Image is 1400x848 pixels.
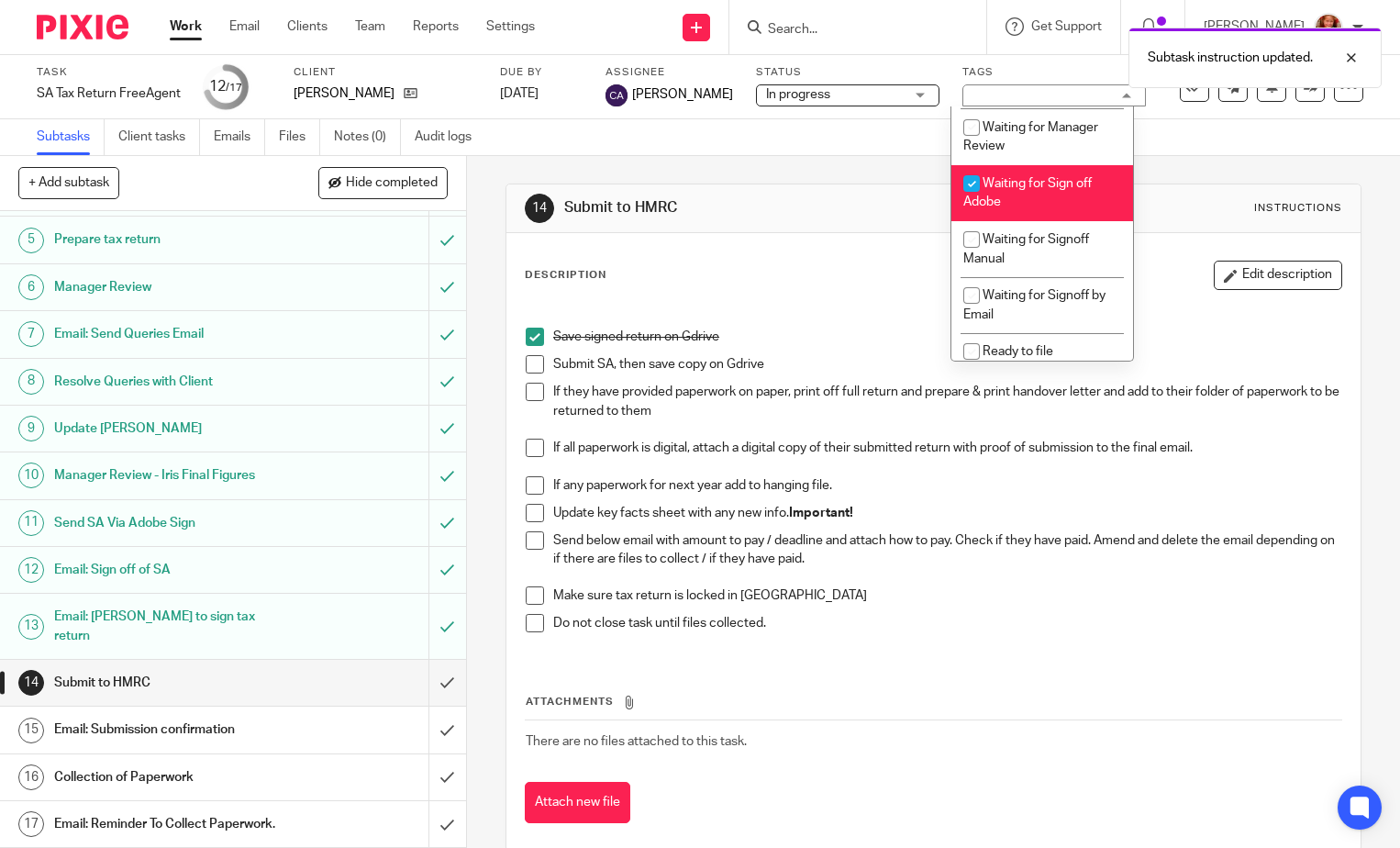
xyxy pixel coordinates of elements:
h1: Collection of Paperwork [54,764,292,791]
a: Client tasks [118,119,200,155]
h1: Send SA Via Adobe Sign [54,509,292,537]
p: If all paperwork is digital, attach a digital copy of their submitted return with proof of submis... [553,439,1341,457]
p: Description [525,268,606,283]
label: Task [37,65,181,80]
span: In progress [766,88,830,101]
div: Instructions [1254,201,1342,216]
div: 5 [18,228,44,253]
span: [DATE] [500,87,539,100]
div: SA Tax Return FreeAgent [37,84,181,103]
span: [PERSON_NAME] [632,85,733,104]
div: 12 [18,557,44,583]
div: 7 [18,321,44,347]
label: Client [294,65,477,80]
img: sallycropped.JPG [1314,13,1343,42]
p: Subtask instruction updated. [1148,49,1313,67]
button: Edit description [1214,261,1342,290]
a: Subtasks [37,119,105,155]
span: Hide completed [346,176,438,191]
a: Clients [287,17,328,36]
h1: Submit to HMRC [564,198,972,218]
span: Waiting for Signoff Manual [963,233,1089,265]
h1: Manager Review [54,273,292,301]
p: Make sure tax return is locked in [GEOGRAPHIC_DATA] [553,586,1341,605]
strong: Important! [789,507,853,519]
div: 12 [209,76,242,97]
div: 6 [18,274,44,300]
h1: Update [PERSON_NAME] [54,415,292,442]
a: Team [355,17,385,36]
label: Due by [500,65,583,80]
span: Waiting for Sign off Adobe [963,177,1092,209]
label: Assignee [606,65,733,80]
a: Files [279,119,320,155]
a: Email [229,17,260,36]
div: 10 [18,463,44,488]
p: [PERSON_NAME] [294,84,394,103]
img: Pixie [37,15,128,39]
h1: Email: Submission confirmation [54,716,292,743]
h1: Prepare tax return [54,226,292,253]
button: Hide completed [318,167,448,198]
span: Attachments [526,697,614,707]
img: svg%3E [606,84,628,106]
a: Emails [214,119,265,155]
a: Reports [413,17,459,36]
div: 13 [18,614,44,640]
span: There are no files attached to this task. [526,735,747,748]
h1: Email: Reminder To Collect Paperwork. [54,810,292,838]
span: Ready to file [983,345,1053,358]
p: Save signed return on Gdrive [553,328,1341,346]
p: Submit SA, then save copy on Gdrive [553,355,1341,374]
a: Settings [486,17,535,36]
p: If they have provided paperwork on paper, print off full return and prepare & print handover lett... [553,383,1341,420]
h1: Submit to HMRC [54,669,292,697]
div: 14 [525,194,554,223]
span: Waiting for Signoff by Email [963,289,1106,321]
a: Work [170,17,202,36]
div: 11 [18,510,44,536]
button: + Add subtask [18,167,119,198]
h1: Email: Send Queries Email [54,320,292,348]
div: 17 [18,811,44,837]
div: 9 [18,416,44,441]
div: 14 [18,670,44,696]
h1: Email: Sign off of SA [54,556,292,584]
div: 15 [18,718,44,743]
h1: Resolve Queries with Client [54,368,292,396]
h1: Manager Review - Iris Final Figures [54,462,292,489]
a: Notes (0) [334,119,401,155]
small: /17 [226,83,242,93]
span: Waiting for Manager Review [963,121,1098,153]
p: If any paperwork for next year add to hanging file. [553,476,1341,495]
h1: Email: [PERSON_NAME] to sign tax return [54,603,292,650]
p: Send below email with amount to pay / deadline and attach how to pay. Check if they have paid. Am... [553,531,1341,569]
div: 8 [18,369,44,395]
div: 16 [18,764,44,790]
p: Update key facts sheet with any new info. [553,504,1341,522]
a: Audit logs [415,119,485,155]
p: Do not close task until files collected. [553,614,1341,632]
button: Attach new file [525,782,630,823]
